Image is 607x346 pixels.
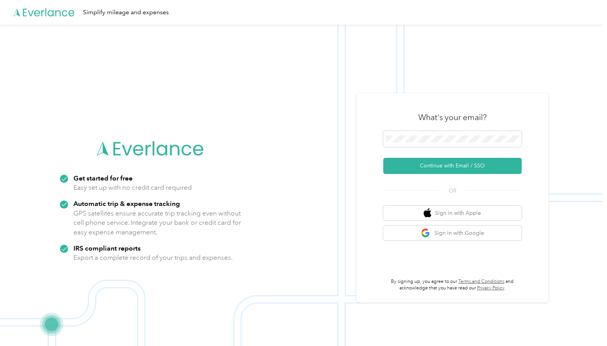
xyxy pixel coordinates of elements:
[439,187,466,195] span: OR
[73,174,133,182] strong: Get started for free
[83,8,169,17] div: Simplify mileage and expenses
[477,285,504,291] a: Privacy Policy
[564,303,607,346] iframe: Everlance-gr Chat Button Frame
[73,199,180,207] strong: Automatic trip & expense tracking
[418,112,487,123] h3: What's your email?
[383,226,522,241] button: google logoSign in with Google
[458,279,504,284] a: Terms and Conditions
[424,208,431,218] img: apple logo
[383,158,522,174] button: Continue with Email / SSO
[383,206,522,221] button: apple logoSign in with Apple
[73,183,192,192] p: Easy set up with no credit card required
[421,228,431,238] img: google logo
[73,244,141,252] strong: IRS compliant reports
[383,278,522,292] p: By signing up, you agree to our and acknowledge that you have read our .
[73,209,241,237] p: GPS satellites ensure accurate trip tracking even without cell phone service. Integrate your bank...
[73,253,233,262] p: Export a complete record of your trips and expenses.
